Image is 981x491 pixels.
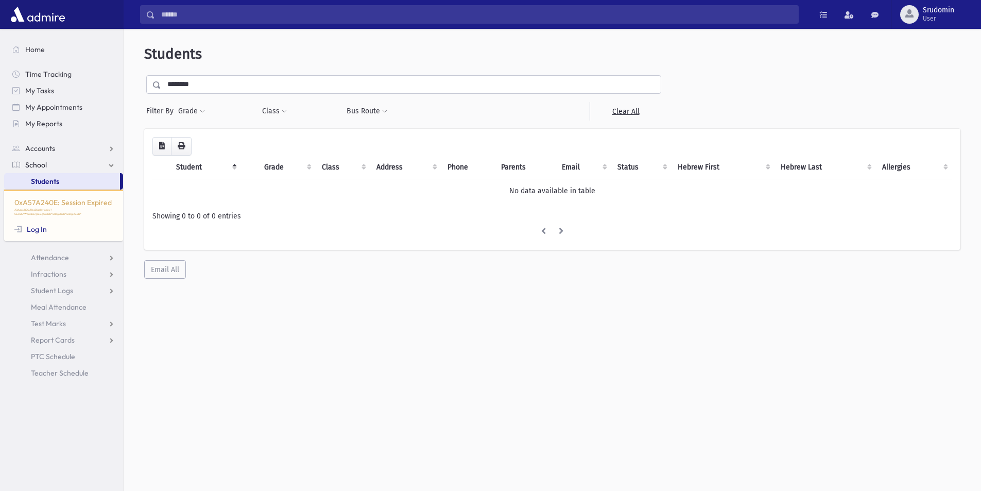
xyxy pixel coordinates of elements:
[25,144,55,153] span: Accounts
[31,286,73,295] span: Student Logs
[4,99,123,115] a: My Appointments
[495,156,556,179] th: Parents
[25,103,82,112] span: My Appointments
[31,269,66,279] span: Infractions
[4,348,123,365] a: PTC Schedule
[146,106,178,116] span: Filter By
[8,4,67,25] img: AdmirePro
[31,368,89,378] span: Teacher Schedule
[4,299,123,315] a: Meal Attendance
[25,86,54,95] span: My Tasks
[876,156,952,179] th: Allergies: activate to sort column ascending
[152,137,171,156] button: CSV
[441,156,494,179] th: Phone
[611,156,672,179] th: Status: activate to sort column ascending
[316,156,370,179] th: Class: activate to sort column ascending
[4,365,123,381] a: Teacher Schedule
[4,315,123,332] a: Test Marks
[370,156,441,179] th: Address: activate to sort column ascending
[31,319,66,328] span: Test Marks
[4,140,123,157] a: Accounts
[4,115,123,132] a: My Reports
[144,260,186,279] button: Email All
[556,156,611,179] th: Email: activate to sort column ascending
[4,266,123,282] a: Infractions
[25,160,47,170] span: School
[178,102,205,121] button: Grade
[590,102,661,121] a: Clear All
[4,41,123,58] a: Home
[4,282,123,299] a: Student Logs
[155,5,798,24] input: Search
[152,211,952,222] div: Showing 0 to 0 of 0 entries
[144,45,202,62] span: Students
[25,119,62,128] span: My Reports
[923,6,954,14] span: Srudomin
[775,156,876,179] th: Hebrew Last: activate to sort column ascending
[4,332,123,348] a: Report Cards
[672,156,775,179] th: Hebrew First: activate to sort column ascending
[4,190,123,241] div: 0xA57A240E: Session Expired
[171,137,192,156] button: Print
[31,335,75,345] span: Report Cards
[31,177,59,186] span: Students
[14,225,47,234] a: Log In
[258,156,316,179] th: Grade: activate to sort column ascending
[346,102,388,121] button: Bus Route
[4,249,123,266] a: Attendance
[14,208,113,216] p: /School/REG/RegDisplayIndex?Search=Warmberg&RegGrdIds=&RegClsIds=&RegRteIds=
[923,14,954,23] span: User
[262,102,287,121] button: Class
[31,253,69,262] span: Attendance
[152,179,952,202] td: No data available in table
[4,82,123,99] a: My Tasks
[25,70,72,79] span: Time Tracking
[170,156,241,179] th: Student: activate to sort column descending
[25,45,45,54] span: Home
[31,302,87,312] span: Meal Attendance
[4,173,120,190] a: Students
[31,352,75,361] span: PTC Schedule
[4,157,123,173] a: School
[4,66,123,82] a: Time Tracking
